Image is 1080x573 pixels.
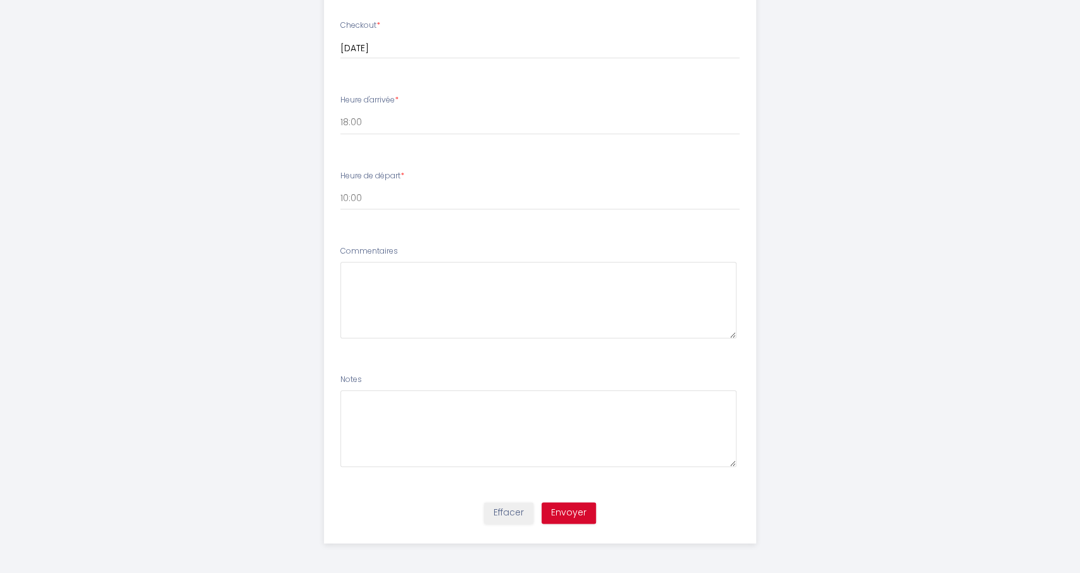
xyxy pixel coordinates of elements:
label: Heure d'arrivée [340,94,399,106]
label: Heure de départ [340,170,404,182]
label: Commentaires [340,245,398,257]
button: Effacer [484,502,533,524]
label: Notes [340,374,362,386]
button: Envoyer [542,502,596,524]
label: Checkout [340,20,380,32]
